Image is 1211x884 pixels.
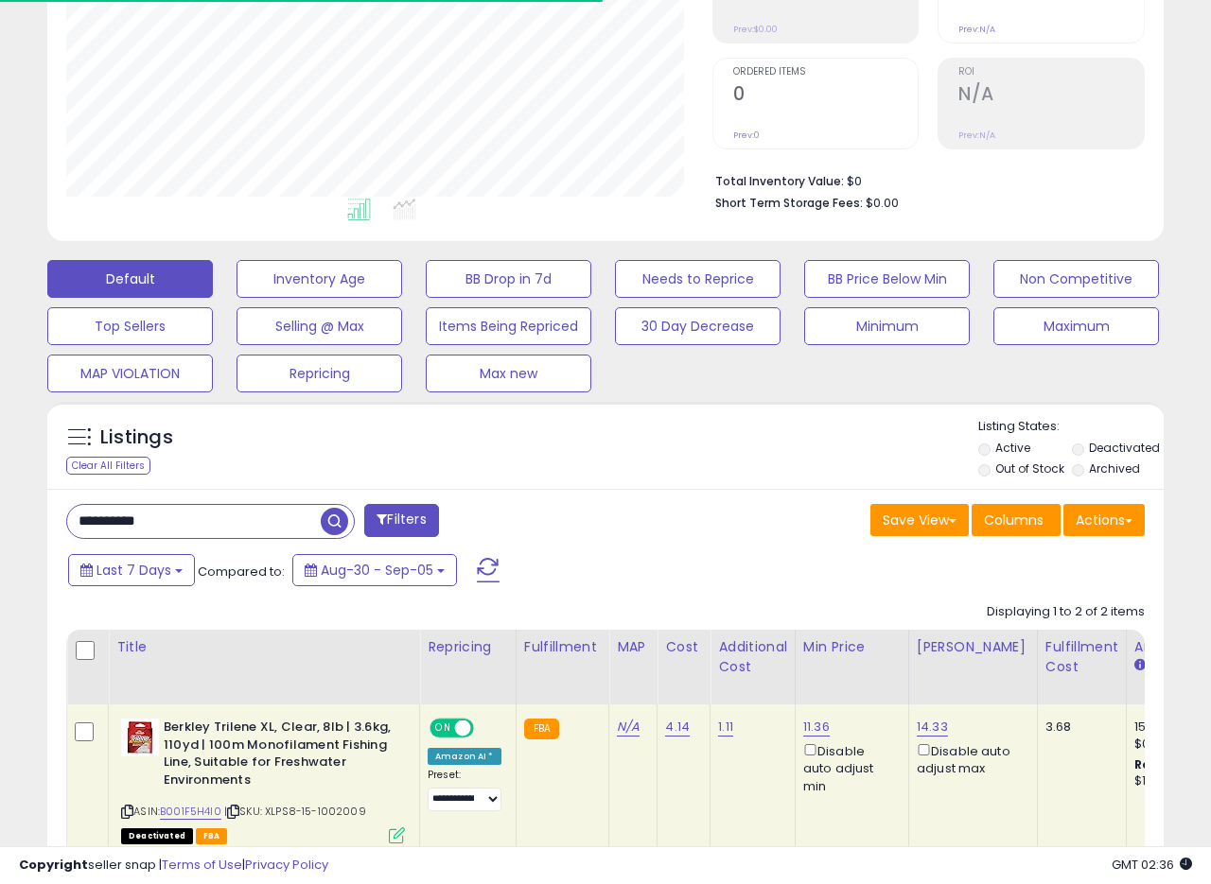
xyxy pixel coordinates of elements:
div: Clear All Filters [66,457,150,475]
button: Repricing [237,355,402,392]
button: Items Being Repriced [426,307,591,345]
button: 30 Day Decrease [615,307,781,345]
button: Last 7 Days [68,554,195,586]
button: Non Competitive [993,260,1159,298]
button: Filters [364,504,438,537]
small: Prev: N/A [958,130,995,141]
div: MAP [617,637,649,657]
label: Active [995,440,1030,456]
a: 11.36 [803,718,830,737]
div: ASIN: [121,719,405,841]
small: Prev: 0 [733,130,760,141]
button: Aug-30 - Sep-05 [292,554,457,586]
button: Selling @ Max [237,307,402,345]
h2: 0 [733,83,919,109]
label: Archived [1089,460,1140,477]
div: Min Price [803,637,901,657]
small: Prev: N/A [958,24,995,35]
div: Preset: [428,769,501,811]
strong: Copyright [19,856,88,874]
label: Deactivated [1089,440,1160,456]
span: Compared to: [198,563,285,581]
a: B001F5H4I0 [160,804,221,820]
span: Aug-30 - Sep-05 [321,561,433,580]
h2: N/A [958,83,1144,109]
button: Default [47,260,213,298]
button: BB Price Below Min [804,260,970,298]
span: ON [431,720,455,737]
b: Total Inventory Value: [715,173,844,189]
div: Displaying 1 to 2 of 2 items [987,603,1145,621]
button: Top Sellers [47,307,213,345]
button: Columns [972,504,1061,536]
button: Actions [1063,504,1145,536]
span: 2025-09-13 02:36 GMT [1112,856,1192,874]
button: MAP VIOLATION [47,355,213,392]
button: Max new [426,355,591,392]
p: Listing States: [978,418,1164,436]
div: Amazon AI * [428,748,501,765]
span: Ordered Items [733,67,919,78]
span: ROI [958,67,1144,78]
div: Additional Cost [718,637,787,677]
small: FBA [524,719,559,739]
span: | SKU: XLPS8-15-1002009 [224,804,366,819]
label: Out of Stock [995,460,1064,477]
button: Maximum [993,307,1159,345]
span: OFF [471,720,501,737]
div: Disable auto adjust min [803,740,894,795]
div: 3.68 [1045,719,1112,736]
button: Save View [870,504,969,536]
span: All listings that are unavailable for purchase on Amazon for any reason other than out-of-stock [121,828,193,844]
span: Columns [984,511,1044,529]
a: 14.33 [917,718,948,737]
div: Cost [665,637,702,657]
a: Privacy Policy [245,856,328,874]
button: Inventory Age [237,260,402,298]
button: Minimum [804,307,970,345]
b: Short Term Storage Fees: [715,195,863,211]
img: 4190ijw5HNL._SL40_.jpg [121,719,159,756]
small: Prev: $0.00 [733,24,778,35]
div: Fulfillment [524,637,601,657]
span: FBA [196,828,228,844]
h5: Listings [100,425,173,451]
div: [PERSON_NAME] [917,637,1029,657]
div: Title [116,637,412,657]
button: Needs to Reprice [615,260,781,298]
a: N/A [617,718,640,737]
button: BB Drop in 7d [426,260,591,298]
div: seller snap | | [19,857,328,875]
small: Amazon Fees. [1134,657,1146,674]
div: Fulfillment Cost [1045,637,1118,677]
b: Berkley Trilene XL, Clear, 8lb | 3.6kg, 110yd | 100m Monofilament Fishing Line, Suitable for Fres... [164,719,394,793]
li: $0 [715,168,1132,191]
a: 4.14 [665,718,690,737]
a: Terms of Use [162,856,242,874]
div: Disable auto adjust max [917,740,1023,777]
span: Last 7 Days [97,561,171,580]
span: $0.00 [866,194,899,212]
div: Repricing [428,637,508,657]
a: 1.11 [718,718,733,737]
